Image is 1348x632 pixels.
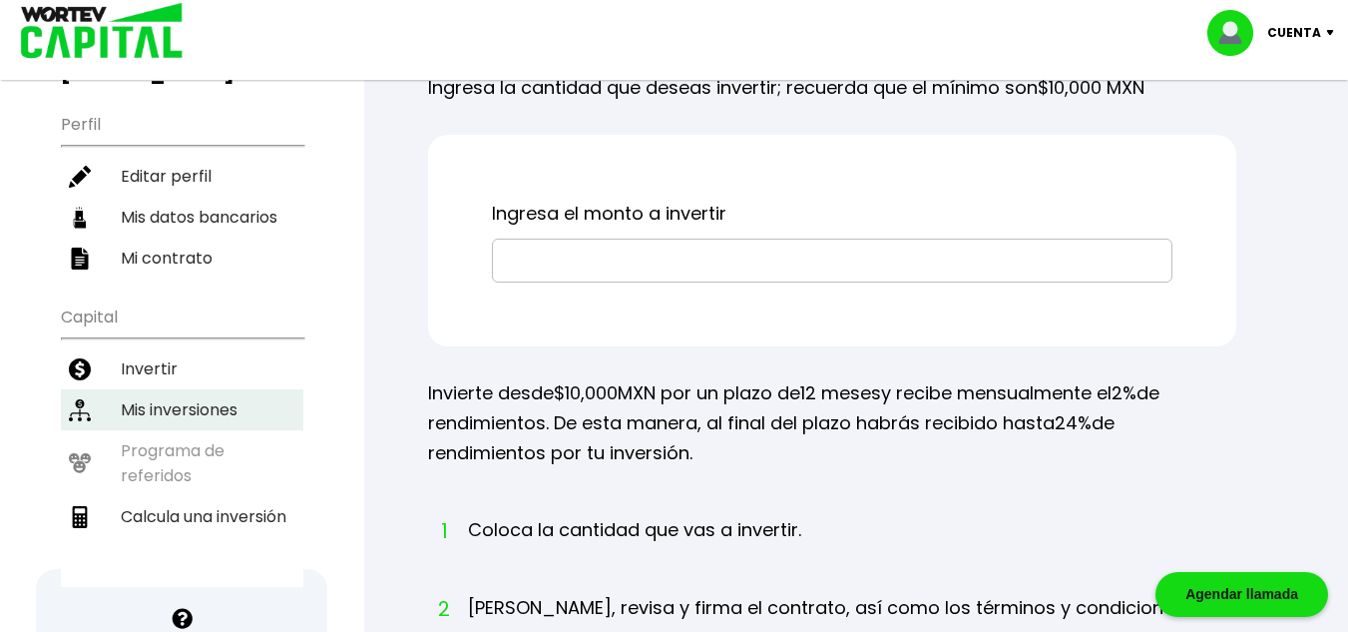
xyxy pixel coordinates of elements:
[61,102,303,279] ul: Perfil
[69,399,91,421] img: inversiones-icon.6695dc30.svg
[1112,380,1136,405] span: 2%
[61,295,303,587] ul: Capital
[61,348,303,389] a: Invertir
[438,594,448,624] span: 2
[69,166,91,188] img: editar-icon.952d3147.svg
[69,207,91,229] img: datos-icon.10cf9172.svg
[492,199,1172,229] p: Ingresa el monto a invertir
[1038,75,1144,100] span: $10,000 MXN
[61,156,303,197] a: Editar perfil
[554,380,618,405] span: $10,000
[428,378,1236,468] p: Invierte desde MXN por un plazo de y recibe mensualmente el de rendimientos. De esta manera, al f...
[1155,572,1328,617] div: Agendar llamada
[1055,410,1092,435] span: 24%
[61,496,303,537] a: Calcula una inversión
[69,248,91,270] img: contrato-icon.f2db500c.svg
[1321,30,1348,36] img: icon-down
[61,238,303,279] a: Mi contrato
[438,516,448,546] span: 1
[1207,10,1267,56] img: profile-image
[69,358,91,380] img: invertir-icon.b3b967d7.svg
[69,506,91,528] img: calculadora-icon.17d418c4.svg
[800,380,881,405] span: 12 meses
[61,36,303,86] h3: Buen día,
[428,58,1236,103] p: Ingresa la cantidad que deseas invertir; recuerda que el mínimo son
[1267,18,1321,48] p: Cuenta
[61,197,303,238] a: Mis datos bancarios
[61,389,303,430] a: Mis inversiones
[468,516,801,581] li: Coloca la cantidad que vas a invertir.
